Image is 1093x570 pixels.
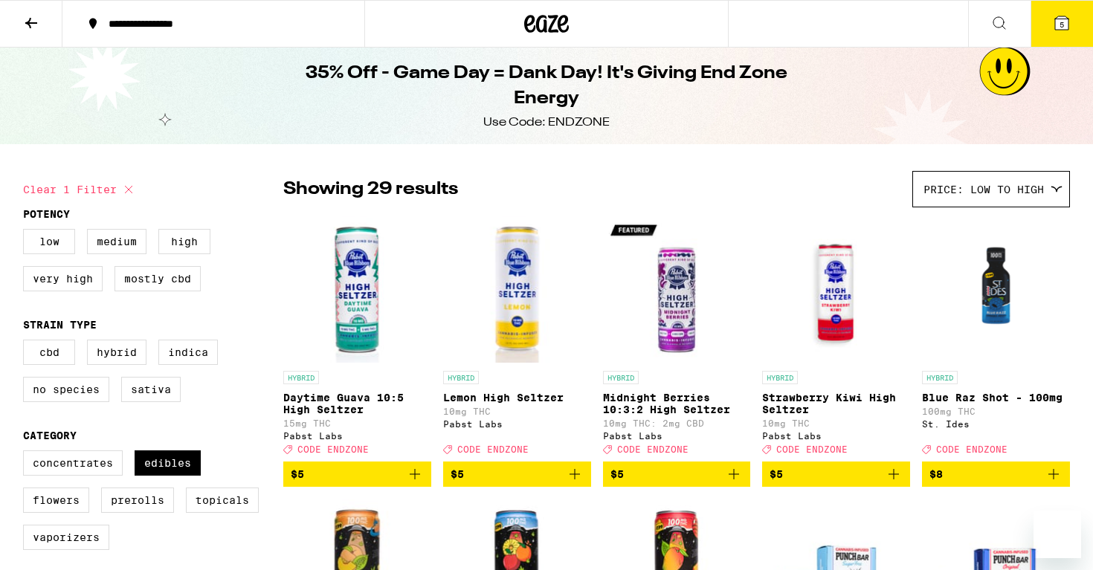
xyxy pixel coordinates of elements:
p: Blue Raz Shot - 100mg [922,392,1070,404]
div: Pabst Labs [443,419,591,429]
label: No Species [23,377,109,402]
legend: Potency [23,208,70,220]
a: Open page for Blue Raz Shot - 100mg from St. Ides [922,215,1070,461]
span: $5 [770,468,783,480]
legend: Category [23,430,77,441]
span: $5 [451,468,464,480]
p: HYBRID [922,371,958,384]
span: CODE ENDZONE [297,444,369,454]
img: Pabst Labs - Strawberry Kiwi High Seltzer [762,215,910,363]
span: CODE ENDZONE [936,444,1007,454]
label: Medium [87,229,146,254]
p: Lemon High Seltzer [443,392,591,404]
div: St. Ides [922,419,1070,429]
p: 10mg THC [443,407,591,416]
p: HYBRID [443,371,479,384]
span: $5 [291,468,304,480]
span: $8 [929,468,943,480]
label: Concentrates [23,450,123,476]
p: Strawberry Kiwi High Seltzer [762,392,910,415]
button: Add to bag [443,461,591,487]
p: Showing 29 results [283,177,458,202]
p: 100mg THC [922,407,1070,416]
label: Hybrid [87,340,146,365]
label: High [158,229,210,254]
p: 10mg THC: 2mg CBD [603,418,751,428]
button: Add to bag [922,461,1070,487]
h1: 35% Off - Game Day = Dank Day! It's Giving End Zone Energy [276,61,817,111]
div: Pabst Labs [603,431,751,441]
p: HYBRID [603,371,639,384]
div: Pabst Labs [283,431,431,441]
label: Indica [158,340,218,365]
label: Edibles [135,450,201,476]
span: CODE ENDZONE [617,444,689,454]
a: Open page for Daytime Guava 10:5 High Seltzer from Pabst Labs [283,215,431,461]
img: Pabst Labs - Midnight Berries 10:3:2 High Seltzer [603,215,751,363]
a: Open page for Midnight Berries 10:3:2 High Seltzer from Pabst Labs [603,215,751,461]
span: CODE ENDZONE [776,444,848,454]
iframe: Button to launch messaging window [1034,511,1081,558]
label: Mostly CBD [115,266,201,291]
label: Topicals [186,488,259,513]
p: Daytime Guava 10:5 High Seltzer [283,392,431,415]
span: 5 [1060,20,1064,29]
p: 15mg THC [283,418,431,428]
div: Pabst Labs [762,431,910,441]
p: Midnight Berries 10:3:2 High Seltzer [603,392,751,415]
label: Vaporizers [23,525,109,550]
label: Very High [23,266,103,291]
div: Use Code: ENDZONE [483,114,610,131]
img: Pabst Labs - Lemon High Seltzer [443,215,591,363]
label: Low [23,229,75,254]
button: Add to bag [283,461,431,487]
p: 10mg THC [762,418,910,428]
span: CODE ENDZONE [457,444,529,454]
button: Clear 1 filter [23,171,138,208]
legend: Strain Type [23,319,97,331]
span: Price: Low to High [923,184,1044,195]
span: $5 [610,468,624,480]
img: St. Ides - Blue Raz Shot - 100mg [922,215,1070,363]
a: Open page for Strawberry Kiwi High Seltzer from Pabst Labs [762,215,910,461]
label: Sativa [121,377,181,402]
label: Flowers [23,488,89,513]
a: Open page for Lemon High Seltzer from Pabst Labs [443,215,591,461]
img: Pabst Labs - Daytime Guava 10:5 High Seltzer [283,215,431,363]
p: HYBRID [283,371,319,384]
p: HYBRID [762,371,798,384]
button: Add to bag [762,461,910,487]
label: Prerolls [101,488,174,513]
button: 5 [1031,1,1093,47]
label: CBD [23,340,75,365]
button: Add to bag [603,461,751,487]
